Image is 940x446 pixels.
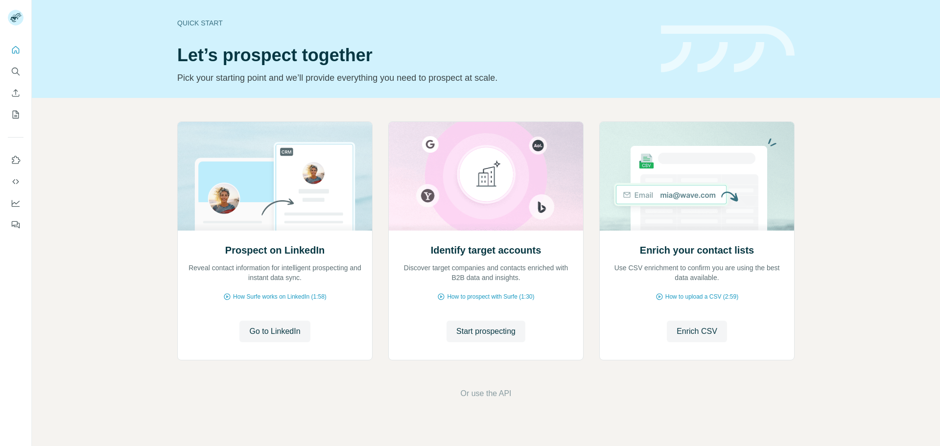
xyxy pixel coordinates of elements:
span: How to upload a CSV (2:59) [665,292,738,301]
span: How to prospect with Surfe (1:30) [447,292,534,301]
p: Discover target companies and contacts enriched with B2B data and insights. [399,263,573,282]
button: Go to LinkedIn [239,321,310,342]
h1: Let’s prospect together [177,46,649,65]
img: banner [661,25,795,73]
h2: Enrich your contact lists [640,243,754,257]
button: Feedback [8,216,23,234]
button: Use Surfe on LinkedIn [8,151,23,169]
span: Enrich CSV [677,326,717,337]
img: Prospect on LinkedIn [177,122,373,231]
h2: Prospect on LinkedIn [225,243,325,257]
p: Reveal contact information for intelligent prospecting and instant data sync. [188,263,362,282]
img: Enrich your contact lists [599,122,795,231]
p: Pick your starting point and we’ll provide everything you need to prospect at scale. [177,71,649,85]
button: Dashboard [8,194,23,212]
button: Search [8,63,23,80]
button: Enrich CSV [8,84,23,102]
button: Start prospecting [446,321,525,342]
h2: Identify target accounts [431,243,541,257]
p: Use CSV enrichment to confirm you are using the best data available. [610,263,784,282]
button: My lists [8,106,23,123]
button: Use Surfe API [8,173,23,190]
button: Enrich CSV [667,321,727,342]
button: Quick start [8,41,23,59]
div: Quick start [177,18,649,28]
span: Start prospecting [456,326,516,337]
span: How Surfe works on LinkedIn (1:58) [233,292,327,301]
img: Identify target accounts [388,122,584,231]
button: Or use the API [460,388,511,399]
span: Go to LinkedIn [249,326,300,337]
